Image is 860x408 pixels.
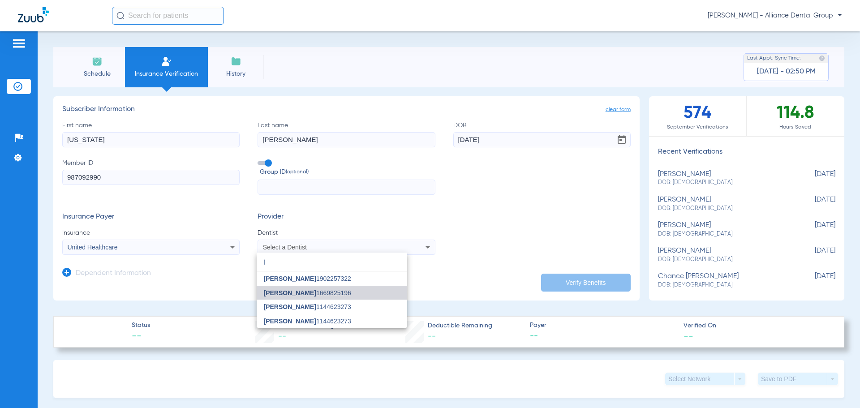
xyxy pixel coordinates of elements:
[264,289,316,296] span: [PERSON_NAME]
[264,304,351,310] span: 1144623273
[257,253,407,271] input: dropdown search
[264,303,316,310] span: [PERSON_NAME]
[264,275,316,282] span: [PERSON_NAME]
[264,275,351,282] span: 1902257322
[264,318,351,324] span: 1144623273
[264,290,351,296] span: 1669825196
[264,318,316,325] span: [PERSON_NAME]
